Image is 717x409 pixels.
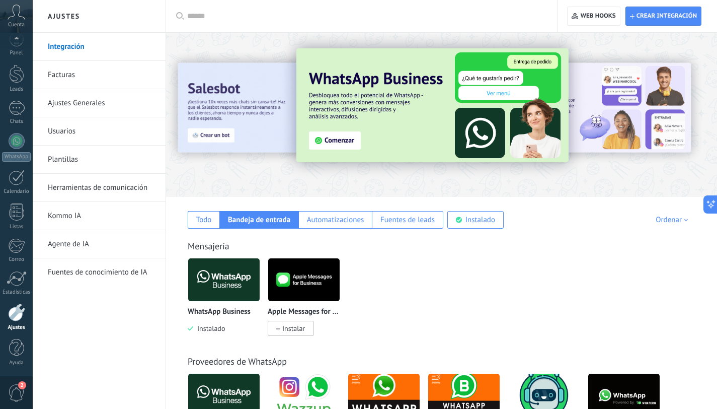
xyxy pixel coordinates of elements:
button: Crear integración [625,7,701,26]
img: logo_main.png [188,255,260,304]
div: Listas [2,224,31,230]
div: Ordenar [656,215,691,225]
div: Leads [2,86,31,93]
a: Facturas [48,61,155,89]
div: WhatsApp Business [188,258,268,348]
li: Usuarios [33,117,166,146]
div: Apple Messages for Business [268,258,348,348]
img: Slide 1 [476,63,691,153]
li: Plantillas [33,146,166,174]
span: Crear integración [636,12,697,20]
div: Panel [2,50,31,56]
li: Integración [33,33,166,61]
li: Fuentes de conocimiento de IA [33,258,166,286]
a: Usuarios [48,117,155,146]
a: Mensajería [188,240,229,252]
a: Fuentes de conocimiento de IA [48,258,155,287]
img: logo_main.png [268,255,340,304]
div: Automatizaciones [307,215,364,225]
img: Slide 2 [178,63,392,153]
div: Ayuda [2,360,31,366]
a: Kommo IA [48,202,155,230]
div: Instalado [465,215,495,225]
div: WhatsApp [2,152,31,162]
div: Calendario [2,188,31,195]
a: Integración [48,33,155,61]
li: Herramientas de comunicación [33,174,166,202]
span: Instalado [193,324,225,333]
span: Cuenta [8,22,25,28]
a: Ajustes Generales [48,89,155,117]
div: Bandeja de entrada [228,215,290,225]
div: Todo [196,215,212,225]
div: Fuentes de leads [380,215,435,225]
button: Web hooks [567,7,620,26]
span: Web hooks [581,12,616,20]
span: Instalar [282,324,305,333]
p: Apple Messages for Business [268,308,340,316]
a: Plantillas [48,146,155,174]
div: Chats [2,118,31,125]
div: Correo [2,256,31,263]
span: 2 [18,381,26,389]
div: Ajustes [2,324,31,331]
a: Proveedores de WhatsApp [188,356,287,367]
p: WhatsApp Business [188,308,251,316]
li: Facturas [33,61,166,89]
li: Ajustes Generales [33,89,166,117]
div: Estadísticas [2,289,31,296]
li: Kommo IA [33,202,166,230]
a: Agente de IA [48,230,155,258]
li: Agente de IA [33,230,166,258]
a: Herramientas de comunicación [48,174,155,202]
img: Slide 3 [296,48,569,162]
